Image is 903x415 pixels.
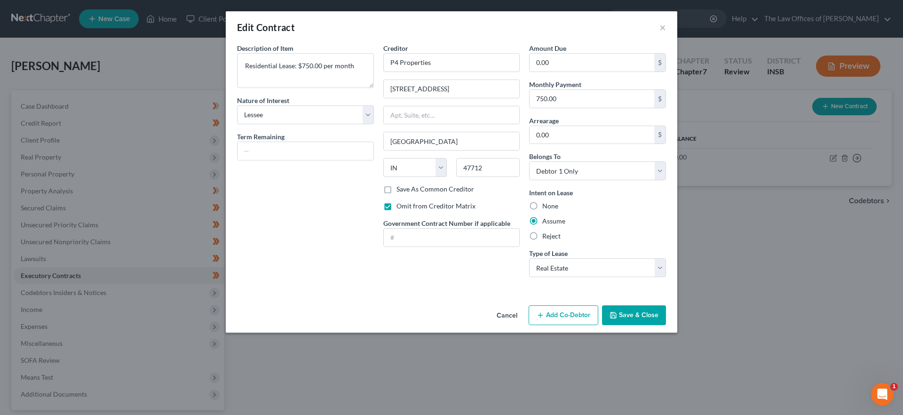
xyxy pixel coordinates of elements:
label: Intent on Lease [529,188,573,198]
input: 0.00 [530,90,654,108]
input: 0.00 [530,126,654,144]
span: Belongs To [529,152,561,160]
input: 0.00 [530,54,654,72]
div: $ [654,54,665,72]
span: Type of Lease [529,249,568,257]
label: Assume [542,216,565,226]
label: Term Remaining [237,132,285,142]
input: Apt, Suite, etc... [384,106,520,124]
button: × [659,22,666,33]
label: None [542,201,558,211]
input: Search creditor by name... [383,53,520,72]
input: # [384,229,520,247]
div: $ [654,126,665,144]
label: Arrearage [529,116,559,126]
label: Omit from Creditor Matrix [396,201,475,211]
span: 1 [890,383,898,391]
label: Government Contract Number if applicable [383,218,510,228]
label: Amount Due [529,43,566,53]
div: Edit Contract [237,21,295,34]
label: Save As Common Creditor [396,184,474,194]
iframe: Intercom live chat [871,383,894,406]
input: Enter address... [384,80,520,98]
label: Reject [542,231,561,241]
button: Add Co-Debtor [529,305,598,325]
div: $ [654,90,665,108]
input: Enter zip.. [456,158,520,177]
button: Cancel [489,306,525,325]
span: Description of Item [237,44,293,52]
label: Nature of Interest [237,96,289,105]
input: Enter city... [384,132,520,150]
span: Creditor [383,44,408,52]
label: Monthly Payment [529,80,581,89]
button: Save & Close [602,305,666,325]
input: -- [238,142,373,160]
